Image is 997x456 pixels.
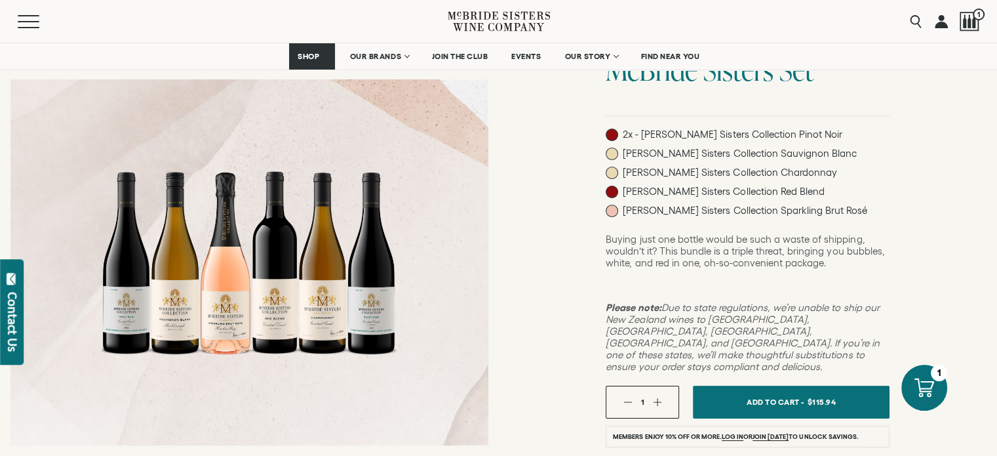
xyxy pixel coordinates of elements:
[503,43,549,70] a: EVENTS
[606,56,889,84] h1: McBride Sisters Set
[623,167,837,178] span: [PERSON_NAME] Sisters Collection Chardonnay
[432,52,488,61] span: JOIN THE CLUB
[298,52,320,61] span: SHOP
[342,43,417,70] a: OUR BRANDS
[633,43,709,70] a: FIND NEAR YOU
[606,302,661,313] strong: Please note:
[350,52,401,61] span: OUR BRANDS
[931,365,947,381] div: 1
[641,52,700,61] span: FIND NEAR YOU
[641,398,644,406] span: 1
[18,15,65,28] button: Mobile Menu Trigger
[623,186,825,197] span: [PERSON_NAME] Sisters Collection Red Blend
[808,392,836,411] span: $115.94
[556,43,626,70] a: OUR STORY
[423,43,497,70] a: JOIN THE CLUB
[973,9,985,20] span: 1
[747,392,804,411] span: Add To Cart -
[753,433,789,441] a: join [DATE]
[693,386,889,419] button: Add To Cart - $115.94
[6,292,19,352] div: Contact Us
[606,302,880,372] em: Due to state regulations, we’re unable to ship our New Zealand wines to [GEOGRAPHIC_DATA], [GEOGR...
[623,205,867,217] span: [PERSON_NAME] Sisters Collection Sparkling Brut Rosé
[564,52,610,61] span: OUR STORY
[623,148,857,159] span: [PERSON_NAME] Sisters Collection Sauvignon Blanc
[722,433,743,441] a: Log in
[623,129,842,140] span: 2x - [PERSON_NAME] Sisters Collection Pinot Noir
[606,426,889,447] li: Members enjoy 10% off or more. or to unlock savings.
[606,234,889,269] p: Buying just one bottle would be such a waste of shipping, wouldn’t it? This bundle is a triple th...
[511,52,541,61] span: EVENTS
[289,43,335,70] a: SHOP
